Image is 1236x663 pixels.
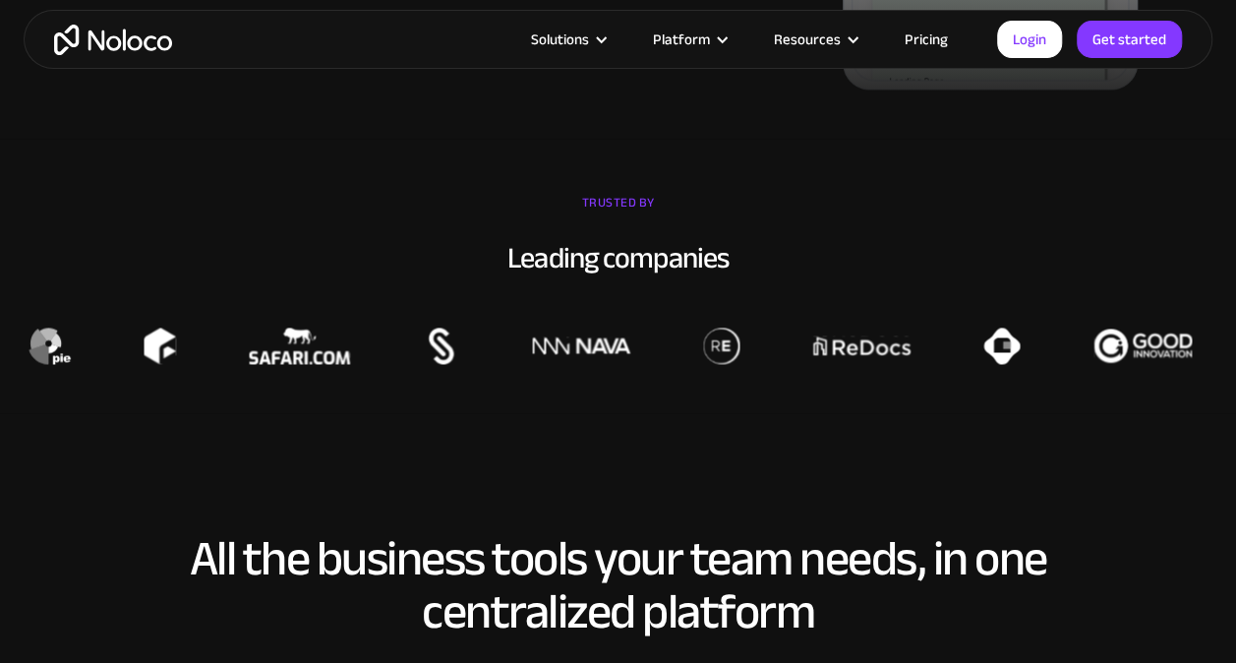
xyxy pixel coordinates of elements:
[880,27,972,52] a: Pricing
[628,27,749,52] div: Platform
[749,27,880,52] div: Resources
[531,27,589,52] div: Solutions
[997,21,1062,58] a: Login
[1077,21,1182,58] a: Get started
[774,27,841,52] div: Resources
[506,27,628,52] div: Solutions
[115,531,1122,637] h2: All the business tools your team needs, in one centralized platform
[653,27,710,52] div: Platform
[54,25,172,55] a: home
